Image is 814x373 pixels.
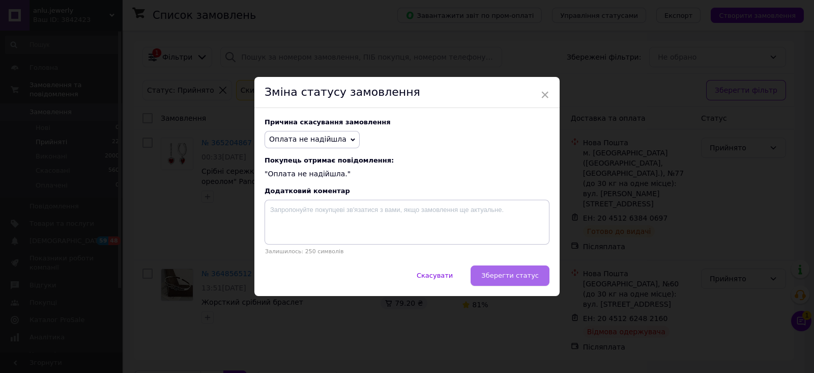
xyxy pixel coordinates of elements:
div: Причина скасування замовлення [265,118,549,126]
div: "Оплата не надійшла." [265,156,549,179]
div: Зміна статусу замовлення [254,77,560,108]
span: × [540,86,549,103]
button: Скасувати [406,265,463,286]
span: Скасувати [417,272,453,279]
span: Зберегти статус [481,272,539,279]
button: Зберегти статус [471,265,549,286]
span: Покупець отримає повідомлення: [265,156,549,164]
p: Залишилось: 250 символів [265,248,549,255]
span: Оплата не надійшла [269,135,346,143]
div: Додатковий коментар [265,187,549,195]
